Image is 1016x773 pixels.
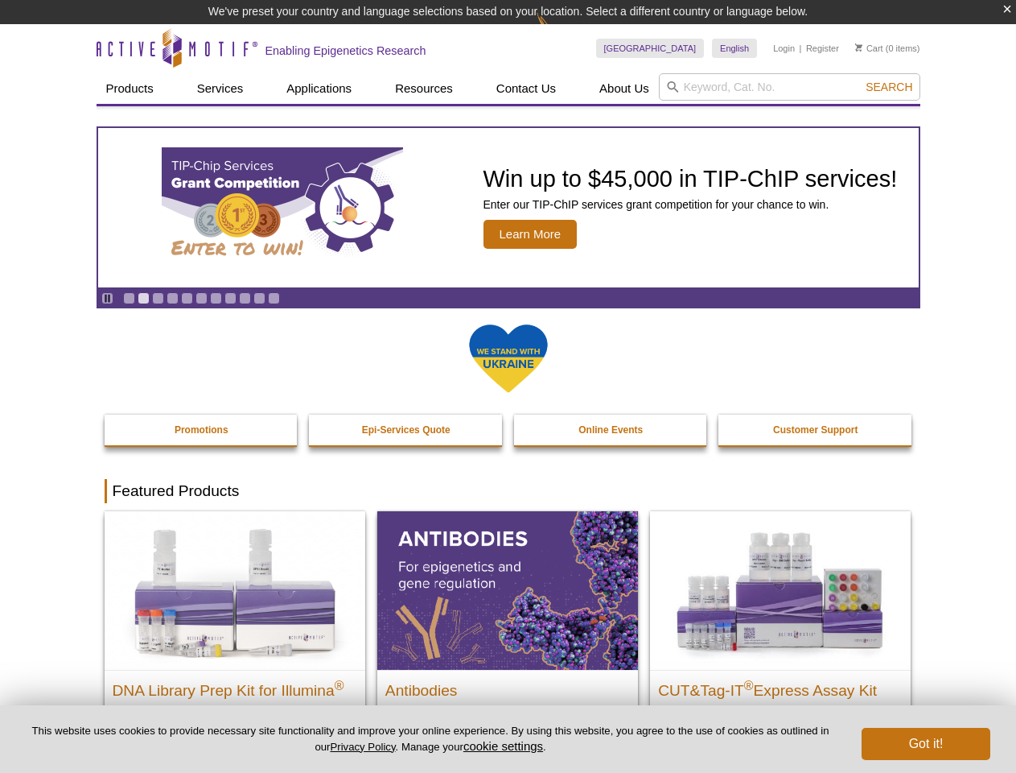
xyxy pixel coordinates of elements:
a: Go to slide 6 [195,292,208,304]
a: Go to slide 11 [268,292,280,304]
a: Go to slide 5 [181,292,193,304]
a: Login [773,43,795,54]
a: DNA Library Prep Kit for Illumina DNA Library Prep Kit for Illumina® Dual Index NGS Kit for ChIP-... [105,511,365,771]
a: Go to slide 8 [224,292,237,304]
sup: ® [744,678,754,692]
a: Promotions [105,415,299,445]
a: Go to slide 10 [253,292,265,304]
p: This website uses cookies to provide necessary site functionality and improve your online experie... [26,724,835,754]
input: Keyword, Cat. No. [659,73,920,101]
button: Got it! [862,728,990,760]
a: Epi-Services Quote [309,415,504,445]
button: Search [861,80,917,94]
a: Go to slide 2 [138,292,150,304]
img: Change Here [537,12,579,50]
h2: Enabling Epigenetics Research [265,43,426,58]
strong: Customer Support [773,424,858,436]
a: Toggle autoplay [101,292,113,304]
h2: Antibodies [385,675,630,699]
h2: Featured Products [105,479,912,503]
a: Go to slide 7 [210,292,222,304]
a: Privacy Policy [330,741,395,753]
a: Applications [277,73,361,104]
li: (0 items) [855,39,920,58]
a: Go to slide 3 [152,292,164,304]
a: Cart [855,43,883,54]
h2: DNA Library Prep Kit for Illumina [113,675,357,699]
a: Services [187,73,253,104]
a: CUT&Tag-IT® Express Assay Kit CUT&Tag-IT®Express Assay Kit Less variable and higher-throughput ge... [650,511,911,755]
img: CUT&Tag-IT® Express Assay Kit [650,511,911,669]
a: About Us [590,73,659,104]
a: Products [97,73,163,104]
a: English [712,39,757,58]
li: | [800,39,802,58]
a: Go to slide 9 [239,292,251,304]
img: We Stand With Ukraine [468,323,549,395]
strong: Online Events [578,424,643,436]
a: All Antibodies Antibodies Application-tested antibodies for ChIP, CUT&Tag, and CUT&RUN. [377,511,638,755]
a: [GEOGRAPHIC_DATA] [596,39,705,58]
strong: Epi-Services Quote [362,424,450,436]
span: Search [866,81,912,93]
h2: CUT&Tag-IT Express Assay Kit [658,675,903,699]
img: All Antibodies [377,511,638,669]
a: Resources [385,73,463,104]
a: Go to slide 1 [123,292,135,304]
img: Your Cart [855,43,862,52]
strong: Promotions [175,424,228,436]
sup: ® [335,678,344,692]
a: Customer Support [718,415,913,445]
a: Register [806,43,839,54]
img: DNA Library Prep Kit for Illumina [105,511,365,669]
a: Contact Us [487,73,566,104]
a: Online Events [514,415,709,445]
button: cookie settings [463,739,543,753]
a: Go to slide 4 [167,292,179,304]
